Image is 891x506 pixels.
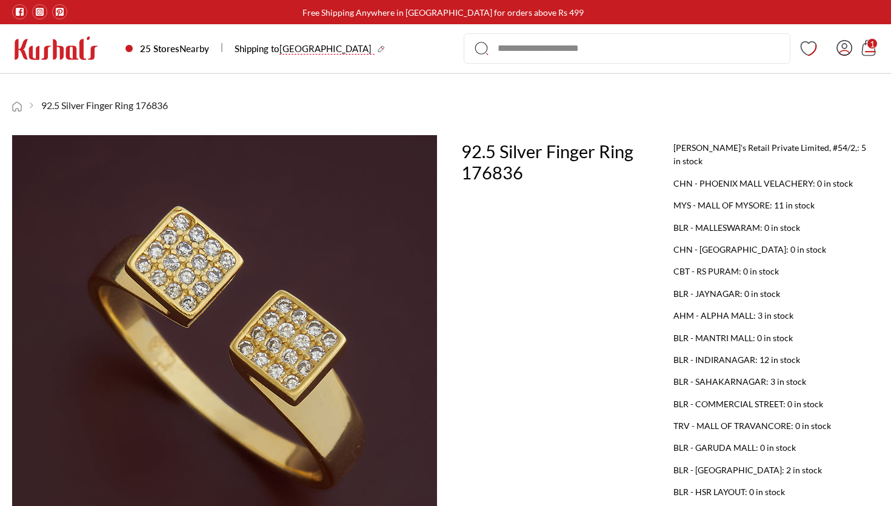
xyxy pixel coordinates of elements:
a: 92.5 Silver Finger Ring 176836 [41,99,168,112]
p: BLR - HSR LAYOUT: 0 in stock [673,485,873,499]
p: CHN - [GEOGRAPHIC_DATA]: 0 in stock [673,243,873,256]
p: BLR - MANTRI MALL: 0 in stock [673,331,873,345]
p: BLR - INDIRANAGAR: 12 in stock [673,353,873,367]
p: BLR - COMMERCIAL STREET: 0 in stock [673,398,873,411]
p: BLR - SAHAKARNAGAR: 3 in stock [673,375,873,388]
a: Pinterest [52,4,67,19]
p: MYS - MALL OF MYSORE: 11 in stock [673,199,873,212]
p: BLR - GARUDA MALL: 0 in stock [673,441,873,454]
b: 25 Stores [140,43,179,54]
a: Account [835,39,853,58]
a: Facebook [12,4,27,19]
a: Kushals Dev Store [12,36,100,61]
p: TRV - MALL OF TRAVANCORE: 0 in stock [673,419,873,433]
div: Free Shipping Anywhere in [GEOGRAPHIC_DATA] for orders above Rs 499 [245,2,642,22]
p: BLR - [GEOGRAPHIC_DATA]: 2 in stock [673,464,873,477]
p: CBT - RS PURAM: 0 in stock [673,265,873,278]
a: 1 [859,39,878,58]
nav: Breadcrumbs [12,88,879,123]
button: Submit [474,41,489,56]
a: Instagram [32,4,47,19]
p: BLR - JAYNAGAR: 0 in stock [673,287,873,301]
h1: 92.5 Silver Finger Ring 176836 [461,141,673,184]
p: [PERSON_NAME]'s Retail Private Limited, #54/2,: 5 in stock [673,141,873,168]
p: CHN - PHOENIX MALL VELACHERY: 0 in stock [673,177,873,190]
input: Search Store [464,33,790,64]
a: 25 Storesnearby [125,43,209,54]
span: [GEOGRAPHIC_DATA] [279,43,372,54]
p: AHM - ALPHA MALL: 3 in stock [673,309,873,322]
span: 1 [867,38,878,49]
p: BLR - MALLESWARAM: 0 in stock [673,221,873,235]
a: zooomy__hhrt [799,39,818,58]
div: Shipping to [235,43,384,55]
span: nearby [140,43,209,54]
